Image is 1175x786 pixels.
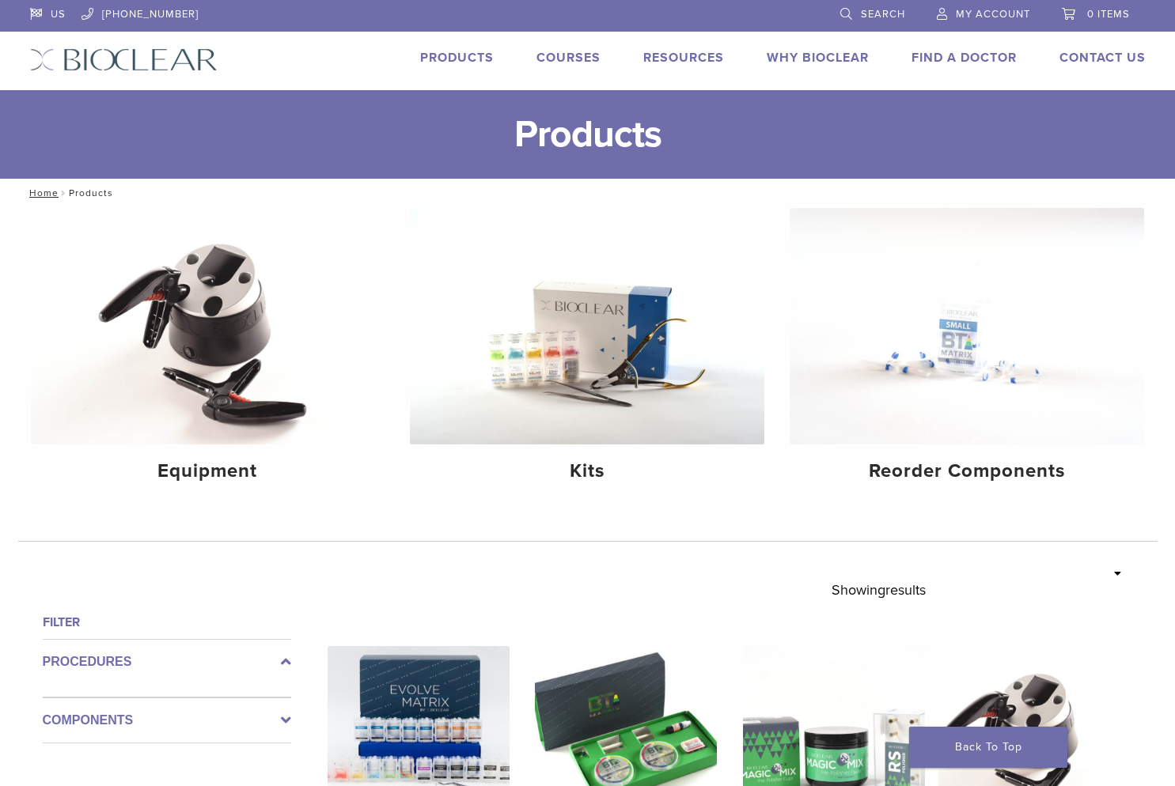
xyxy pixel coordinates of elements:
h4: Kits [423,457,752,486]
img: Reorder Components [790,208,1144,444]
span: / [59,189,69,197]
a: Products [420,50,494,66]
a: Why Bioclear [767,50,869,66]
span: My Account [956,8,1030,21]
p: Showing results [832,573,926,607]
h4: Equipment [44,457,373,486]
a: Equipment [31,208,385,496]
h4: Filter [43,613,291,632]
a: Find A Doctor [912,50,1017,66]
a: Resources [643,50,724,66]
a: Home [25,187,59,198]
label: Procedures [43,652,291,671]
span: 0 items [1087,8,1130,21]
img: Kits [410,208,764,444]
a: Kits [410,208,764,496]
img: Equipment [31,208,385,444]
a: Back To Top [909,727,1067,768]
a: Contact Us [1059,50,1146,66]
nav: Products [18,179,1158,207]
h4: Reorder Components [802,457,1131,486]
span: Search [861,8,905,21]
a: Courses [536,50,601,66]
img: Bioclear [30,48,218,71]
a: Reorder Components [790,208,1144,496]
label: Components [43,711,291,730]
